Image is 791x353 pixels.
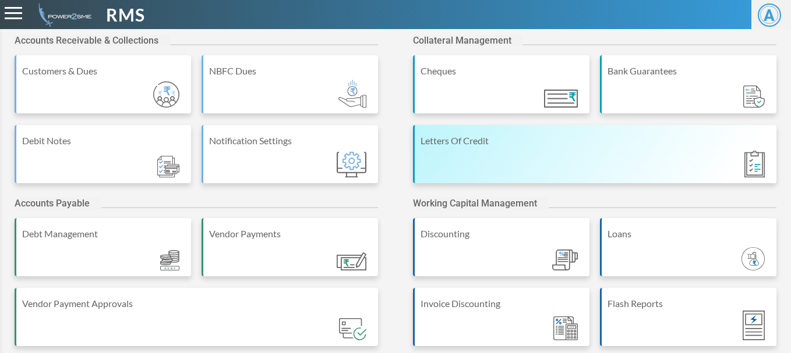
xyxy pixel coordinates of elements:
img: Module_ic [157,156,179,177]
h2: Working Capital Management [413,198,549,209]
img: Module_ic [544,90,578,108]
div: Customers & Dues [22,64,185,78]
img: Module_ic [553,316,578,341]
div: Notification Settings [209,134,372,148]
a: Vendor Payments Module_ic [202,218,378,288]
img: Module_ic [743,311,765,340]
div: Bank Guarantees [608,64,771,78]
div: Debit Notes [22,134,185,148]
a: Debit Notes Module_ic [15,125,191,195]
div: Vendor Payment Approvals [22,297,372,311]
a: Notification Settings Module_ic [202,125,378,195]
img: Module_ic [552,249,578,271]
img: Module_ic [160,250,179,271]
img: admin [34,3,91,27]
img: Module_ic [337,252,366,270]
a: Customers & Dues Module_ic [15,55,191,125]
div: Letters Of Credit [421,134,771,148]
div: Loans [608,227,771,241]
a: Discounting Module_ic [413,218,589,288]
img: Module_ic [153,81,179,108]
img: Module_ic [339,318,366,340]
div: NBFC Dues [209,64,372,78]
a: Cheques Module_ic [413,55,589,125]
a: Letters Of Credit Module_ic [413,125,776,195]
div: Debt Management [22,227,185,241]
a: Loans Module_ic [600,218,776,288]
div: Vendor Payments [209,227,372,241]
img: Module_ic [741,247,765,270]
h2: Accounts Payable [15,198,101,209]
div: Flash Reports [608,297,771,311]
img: Module_ic [744,151,765,177]
h2: Collateral Management [413,35,523,46]
a: NBFC Dues Module_ic [202,55,378,125]
img: Module_ic [337,152,366,177]
div: Discounting [421,227,584,241]
div: Invoice Discounting [421,297,584,311]
div: Cheques [421,64,584,78]
a: Bank Guarantees Module_ic [600,55,776,125]
a: Debt Management Module_ic [15,218,191,288]
h2: Accounts Receivable & Collections [15,35,170,46]
span: A [758,3,781,27]
img: Module_ic [743,85,765,108]
span: RMS [106,2,145,28]
img: Module_ic [338,80,366,108]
